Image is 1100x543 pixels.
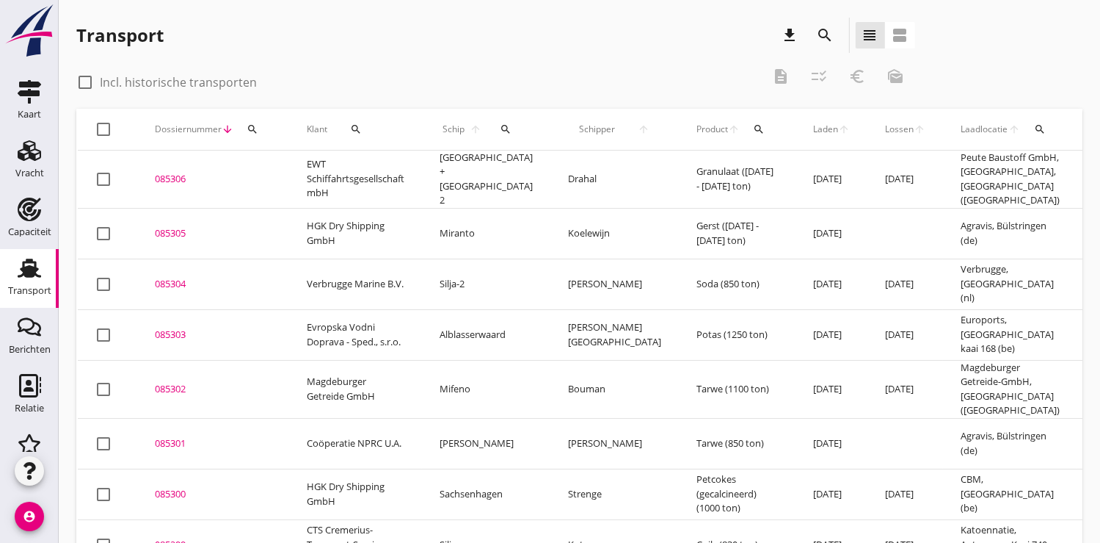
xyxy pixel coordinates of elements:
[8,286,51,295] div: Transport
[307,112,404,147] div: Klant
[9,345,51,354] div: Berichten
[289,418,422,469] td: Coöperatie NPRC U.A.
[862,26,879,44] i: view_headline
[289,469,422,519] td: HGK Dry Shipping GmbH
[943,208,1077,259] td: Agravis, Bülstringen (de)
[422,469,550,519] td: Sachsenhagen
[943,360,1077,418] td: Magdeburger Getreide-GmbH, [GEOGRAPHIC_DATA] ([GEOGRAPHIC_DATA])
[76,24,164,47] div: Transport
[679,360,795,418] td: Tarwe (1100 ton)
[289,309,422,360] td: Evropska Vodni Doprava - Sped., s.r.o.
[500,123,511,135] i: search
[422,309,550,360] td: Alblasserwaard
[247,123,258,135] i: search
[568,123,627,136] span: Schipper
[550,309,679,360] td: [PERSON_NAME][GEOGRAPHIC_DATA]
[627,123,661,135] i: arrow_upward
[350,123,362,135] i: search
[795,469,867,519] td: [DATE]
[892,26,909,44] i: view_agenda
[467,123,484,135] i: arrow_upward
[943,151,1077,209] td: Peute Baustoff GmbH, [GEOGRAPHIC_DATA], [GEOGRAPHIC_DATA] ([GEOGRAPHIC_DATA])
[679,259,795,309] td: Soda (850 ton)
[422,259,550,309] td: Silja-2
[817,26,834,44] i: search
[550,360,679,418] td: Bouman
[679,151,795,209] td: Granulaat ([DATE] - [DATE] ton)
[155,487,272,502] div: 085300
[943,259,1077,309] td: Verbrugge, [GEOGRAPHIC_DATA] (nl)
[222,123,233,135] i: arrow_downward
[885,123,914,136] span: Lossen
[961,123,1008,136] span: Laadlocatie
[782,26,799,44] i: download
[943,469,1077,519] td: CBM, [GEOGRAPHIC_DATA] (be)
[550,259,679,309] td: [PERSON_NAME]
[679,418,795,469] td: Tarwe (850 ton)
[679,469,795,519] td: Petcokes (gecalcineerd) (1000 ton)
[838,123,850,135] i: arrow_upward
[15,403,44,413] div: Relatie
[155,226,272,241] div: 085305
[289,208,422,259] td: HGK Dry Shipping GmbH
[155,123,222,136] span: Dossiernummer
[289,259,422,309] td: Verbrugge Marine B.V.
[867,360,943,418] td: [DATE]
[1034,123,1046,135] i: search
[3,4,56,58] img: logo-small.a267ee39.svg
[943,418,1077,469] td: Agravis, Bülstringen (de)
[696,123,728,136] span: Product
[943,309,1077,360] td: Euroports, [GEOGRAPHIC_DATA] kaai 168 (be)
[795,418,867,469] td: [DATE]
[15,502,44,531] i: account_circle
[679,309,795,360] td: Potas (1250 ton)
[289,360,422,418] td: Magdeburger Getreide GmbH
[15,168,44,178] div: Vracht
[422,360,550,418] td: Mifeno
[155,172,272,187] div: 085306
[795,309,867,360] td: [DATE]
[867,259,943,309] td: [DATE]
[813,123,838,136] span: Laden
[550,469,679,519] td: Strenge
[8,227,51,237] div: Capaciteit
[440,123,467,136] span: Schip
[867,151,943,209] td: [DATE]
[679,208,795,259] td: Gerst ([DATE] - [DATE] ton)
[155,328,272,342] div: 085303
[100,75,257,90] label: Incl. historische transporten
[867,309,943,360] td: [DATE]
[867,469,943,519] td: [DATE]
[795,151,867,209] td: [DATE]
[728,123,740,135] i: arrow_upward
[550,151,679,209] td: Drahal
[155,436,272,451] div: 085301
[795,360,867,418] td: [DATE]
[550,418,679,469] td: [PERSON_NAME]
[289,151,422,209] td: EWT Schiffahrtsgesellschaft mbH
[422,151,550,209] td: [GEOGRAPHIC_DATA] + [GEOGRAPHIC_DATA] 2
[795,208,867,259] td: [DATE]
[155,382,272,397] div: 085302
[753,123,765,135] i: search
[422,208,550,259] td: Miranto
[422,418,550,469] td: [PERSON_NAME]
[550,208,679,259] td: Koelewijn
[795,259,867,309] td: [DATE]
[914,123,925,135] i: arrow_upward
[1008,123,1021,135] i: arrow_upward
[155,277,272,292] div: 085304
[18,109,41,119] div: Kaart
